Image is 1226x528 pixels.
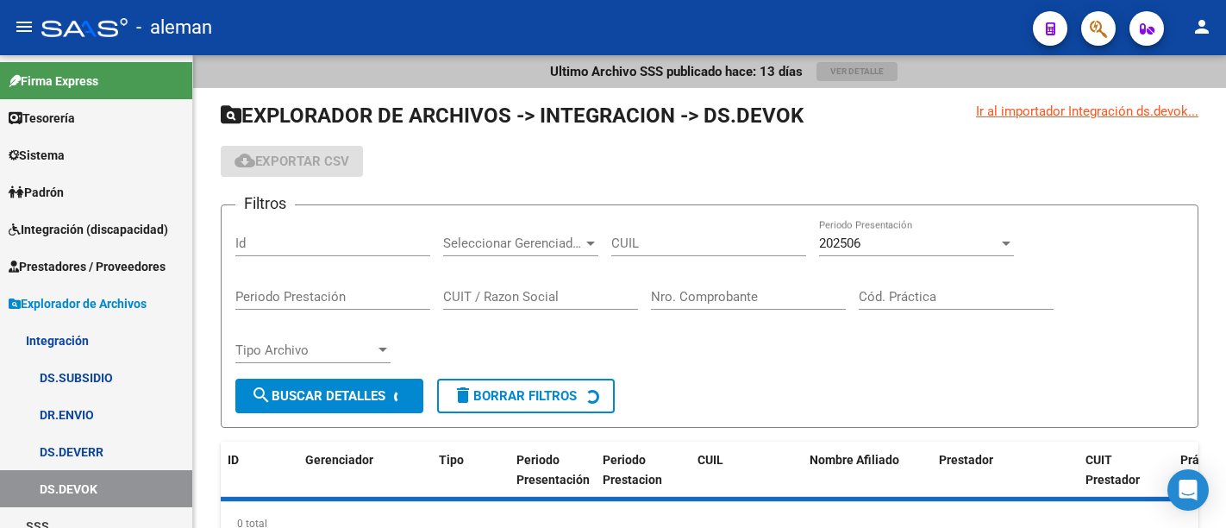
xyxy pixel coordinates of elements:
[443,236,583,251] span: Seleccionar Gerenciador
[235,154,349,169] span: Exportar CSV
[932,442,1079,499] datatable-header-cell: Prestador
[939,453,993,467] span: Prestador
[603,453,662,487] span: Periodo Prestacion
[819,236,860,251] span: 202506
[9,72,98,91] span: Firma Express
[437,379,615,413] button: Borrar Filtros
[432,442,510,499] datatable-header-cell: Tipo
[14,16,34,37] mat-icon: menu
[550,62,803,81] p: Ultimo Archivo SSS publicado hace: 13 días
[9,257,166,276] span: Prestadores / Proveedores
[1180,453,1226,467] span: Práctica
[251,388,385,404] span: Buscar Detalles
[9,183,64,202] span: Padrón
[298,442,432,499] datatable-header-cell: Gerenciador
[228,453,239,467] span: ID
[976,102,1198,121] div: Ir al importador Integración ds.devok...
[9,220,168,239] span: Integración (discapacidad)
[439,453,464,467] span: Tipo
[691,442,803,499] datatable-header-cell: CUIL
[305,453,373,467] span: Gerenciador
[235,379,423,413] button: Buscar Detalles
[697,453,723,467] span: CUIL
[1167,469,1209,511] div: Open Intercom Messenger
[453,388,577,404] span: Borrar Filtros
[1079,442,1173,499] datatable-header-cell: CUIT Prestador
[1085,453,1140,487] span: CUIT Prestador
[221,442,298,499] datatable-header-cell: ID
[803,442,932,499] datatable-header-cell: Nombre Afiliado
[221,146,363,177] button: Exportar CSV
[9,146,65,165] span: Sistema
[810,453,899,467] span: Nombre Afiliado
[235,150,255,171] mat-icon: cloud_download
[816,62,898,81] button: Ver Detalle
[136,9,212,47] span: - aleman
[830,66,884,76] span: Ver Detalle
[9,294,147,313] span: Explorador de Archivos
[235,343,375,358] span: Tipo Archivo
[9,109,75,128] span: Tesorería
[1192,16,1212,37] mat-icon: person
[453,385,473,405] mat-icon: delete
[221,104,804,128] span: EXPLORADOR DE ARCHIVOS -> INTEGRACION -> DS.DEVOK
[510,442,596,499] datatable-header-cell: Periodo Presentación
[235,192,295,216] h3: Filtros
[251,385,272,405] mat-icon: search
[596,442,691,499] datatable-header-cell: Periodo Prestacion
[516,453,590,487] span: Periodo Presentación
